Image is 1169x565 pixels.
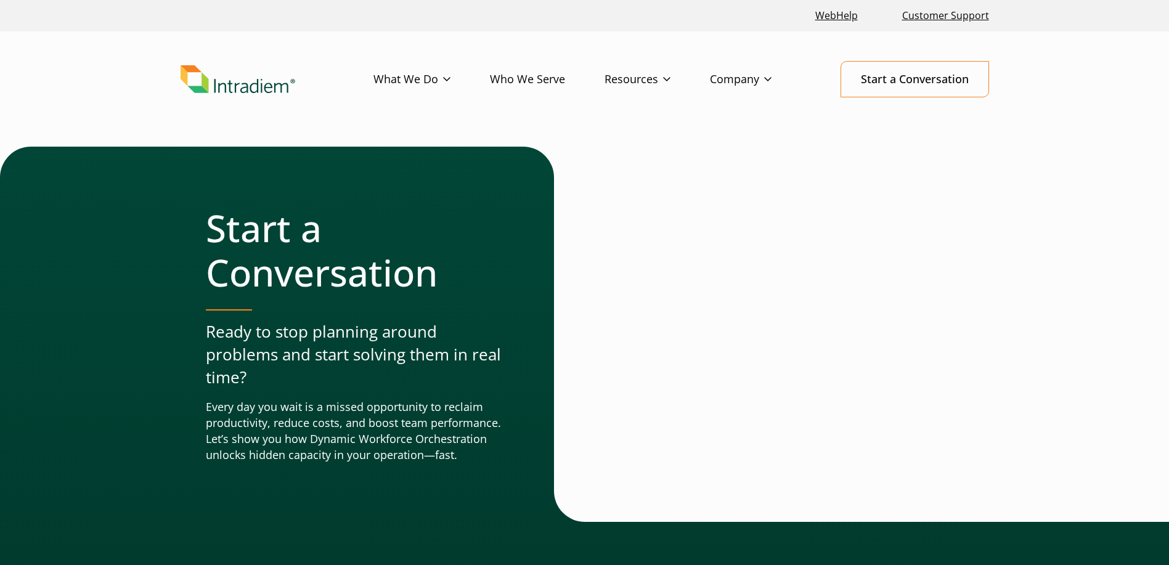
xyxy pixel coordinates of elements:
a: Customer Support [897,2,994,29]
p: Every day you wait is a missed opportunity to reclaim productivity, reduce costs, and boost team ... [206,399,505,463]
h1: Start a Conversation [206,206,505,295]
a: Company [710,62,811,97]
img: Intradiem [181,65,295,94]
a: Start a Conversation [841,61,989,97]
a: Who We Serve [490,62,605,97]
a: What We Do [373,62,490,97]
a: Link to homepage of Intradiem [181,65,373,94]
p: Ready to stop planning around problems and start solving them in real time? [206,320,505,389]
a: Resources [605,62,710,97]
a: Link opens in a new window [810,2,863,29]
